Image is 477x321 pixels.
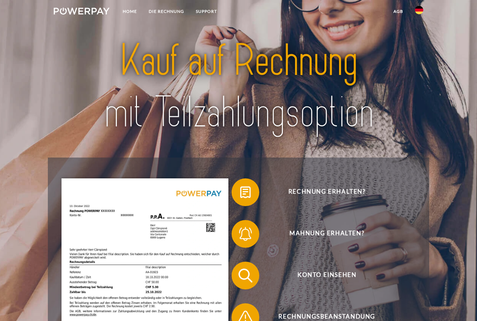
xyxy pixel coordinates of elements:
span: Mahnung erhalten? [242,220,412,248]
img: logo-powerpay-white.svg [54,8,110,15]
img: qb_bill.svg [237,184,254,201]
button: Rechnung erhalten? [232,178,412,206]
button: Konto einsehen [232,262,412,289]
span: Konto einsehen [242,262,412,289]
a: Home [117,5,143,18]
img: de [415,6,423,14]
img: qb_bell.svg [237,225,254,243]
img: qb_search.svg [237,267,254,284]
a: SUPPORT [190,5,223,18]
button: Mahnung erhalten? [232,220,412,248]
span: Rechnung erhalten? [242,178,412,206]
a: DIE RECHNUNG [143,5,190,18]
a: agb [388,5,409,18]
img: title-powerpay_de.svg [72,32,405,141]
